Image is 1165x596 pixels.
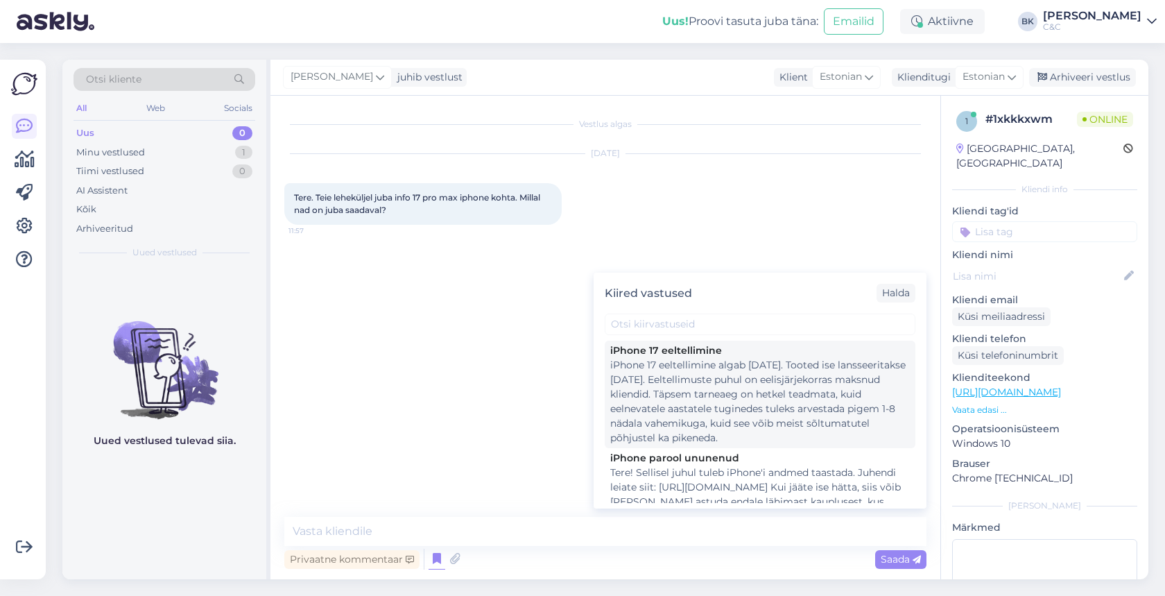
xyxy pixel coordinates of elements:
[11,71,37,97] img: Askly Logo
[877,284,915,303] div: Halda
[284,147,926,160] div: [DATE]
[1077,112,1133,127] span: Online
[952,404,1137,416] p: Vaata edasi ...
[952,386,1061,398] a: [URL][DOMAIN_NAME]
[235,146,252,160] div: 1
[774,70,808,85] div: Klient
[605,314,915,335] input: Otsi kiirvastuseid
[952,422,1137,436] p: Operatsioonisüsteem
[76,146,145,160] div: Minu vestlused
[62,296,266,421] img: No chats
[892,70,951,85] div: Klienditugi
[288,225,340,236] span: 11:57
[132,246,197,259] span: Uued vestlused
[1043,10,1141,22] div: [PERSON_NAME]
[952,204,1137,219] p: Kliendi tag'id
[76,164,144,178] div: Tiimi vestlused
[952,436,1137,451] p: Windows 10
[952,471,1137,486] p: Chrome [TECHNICAL_ID]
[610,343,910,358] div: iPhone 17 eeltellimine
[952,371,1137,385] p: Klienditeekond
[1043,22,1141,33] div: C&C
[232,164,252,178] div: 0
[610,451,910,466] div: iPhone parool ununenud
[76,222,133,236] div: Arhiveeritud
[1018,12,1037,31] div: BK
[952,346,1064,365] div: Küsi telefoninumbrit
[284,118,926,130] div: Vestlus algas
[294,192,542,215] span: Tere. Teie leheküljel juba info 17 pro max iphone kohta. Millal nad on juba saadaval?
[291,69,373,85] span: [PERSON_NAME]
[610,466,910,553] div: Tere! Sellisel juhul tuleb iPhone'i andmed taastada. Juhendi leiate siit: [URL][DOMAIN_NAME] Kui ...
[1029,68,1136,87] div: Arhiveeri vestlus
[956,142,1123,171] div: [GEOGRAPHIC_DATA], [GEOGRAPHIC_DATA]
[952,183,1137,196] div: Kliendi info
[953,269,1121,284] input: Lisa nimi
[392,70,463,85] div: juhib vestlust
[86,72,141,87] span: Otsi kliente
[820,69,862,85] span: Estonian
[74,99,89,117] div: All
[952,248,1137,262] p: Kliendi nimi
[662,15,689,28] b: Uus!
[76,126,94,140] div: Uus
[232,126,252,140] div: 0
[952,221,1137,242] input: Lisa tag
[900,9,985,34] div: Aktiivne
[1043,10,1157,33] a: [PERSON_NAME]C&C
[952,307,1051,326] div: Küsi meiliaadressi
[610,358,910,445] div: iPhone 17 eeltellimine algab [DATE]. Tooted ise lansseeritakse [DATE]. Eeltellimuste puhul on eel...
[952,293,1137,307] p: Kliendi email
[952,520,1137,535] p: Märkmed
[881,553,921,565] span: Saada
[144,99,168,117] div: Web
[952,332,1137,346] p: Kliendi telefon
[76,184,128,198] div: AI Assistent
[605,285,692,302] div: Kiired vastused
[662,13,818,30] div: Proovi tasuta juba täna:
[824,8,883,35] button: Emailid
[965,116,968,126] span: 1
[952,457,1137,471] p: Brauser
[94,434,236,448] p: Uued vestlused tulevad siia.
[284,550,420,569] div: Privaatne kommentaar
[76,203,96,216] div: Kõik
[985,111,1077,128] div: # 1xkkkxwm
[221,99,255,117] div: Socials
[952,500,1137,512] div: [PERSON_NAME]
[963,69,1005,85] span: Estonian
